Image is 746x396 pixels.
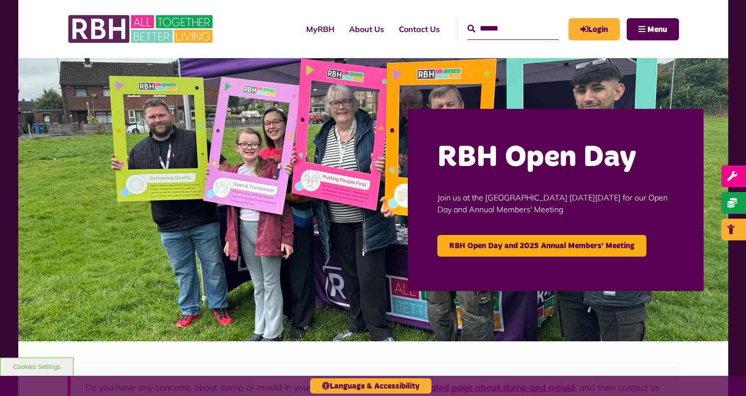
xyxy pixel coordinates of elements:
[437,177,674,230] p: Join us at the [GEOGRAPHIC_DATA] [DATE][DATE] for our Open Day and Annual Members' Meeting
[437,235,646,257] a: RBH Open Day and 2025 Annual Members' Meeting
[310,378,431,394] button: Language & Accessibility
[68,10,215,48] img: RBH
[627,18,679,40] button: Navigation
[299,16,342,42] a: MyRBH
[702,352,746,396] iframe: Netcall Web Assistant for live chat
[391,16,447,42] a: Contact Us
[568,18,620,40] a: MyRBH
[437,138,674,177] h2: RBH Open Day
[342,16,391,42] a: About Us
[18,58,728,341] img: Image (22)
[647,26,667,33] span: Menu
